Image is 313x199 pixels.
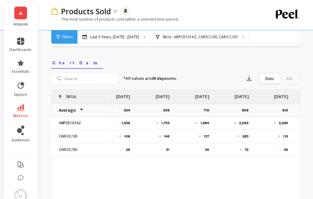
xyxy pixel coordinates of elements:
p: 36 [205,147,209,152]
p: CAR/CC/20 [55,134,108,139]
span: Filters [62,35,73,39]
p: *All values are sums. [123,76,177,82]
span: audiences [12,138,30,143]
p: CAR/CC/30 [55,147,108,152]
span: dashboards [10,47,32,52]
p: SKUs : ABPCK101AZ, CAR/CC/30, CAR/CC/20 [163,35,237,39]
span: A [19,10,22,17]
p: 29 [126,147,130,152]
p: The total number of products sold within a selected time period. [51,16,179,22]
p: [DATE] [116,90,130,99]
p: 283 [242,134,249,139]
span: essentials [12,69,29,74]
div: Fill [280,74,300,83]
p: 524 [124,108,134,113]
span: metrics [13,113,28,118]
p: Products Sold [61,6,111,16]
p: 1,436 [122,120,130,125]
p: Amazon [10,22,32,27]
p: 31 [166,147,170,152]
p: 719 [204,108,213,113]
span: explore [14,92,27,97]
input: Search [51,73,119,85]
p: 1,733 [161,120,170,125]
p: Last 3 Years, [DATE] - [DATE] [90,35,139,39]
p: 2,285 [279,120,288,125]
strong: 30 days [152,76,166,81]
img: api.amazon.svg [123,8,128,14]
p: 108 [124,134,130,139]
p: [DATE] [195,90,209,99]
p: 72 [245,147,249,152]
p: 806 [242,108,253,113]
p: 145 [164,134,170,139]
p: 137 [204,134,209,139]
p: ABPCK101AZ [55,120,108,125]
p: [DATE] [274,90,288,99]
p: [DATE] [156,90,170,99]
nav: Tabs [51,55,301,69]
p: 115 [283,134,288,139]
p: 815 [283,108,292,113]
p: 2,063 [239,120,249,125]
img: header icon [51,8,58,15]
span: Chart Data [52,60,102,66]
p: 636 [163,108,174,113]
p: 1,984 [201,120,209,125]
p: [DATE] [235,90,249,99]
p: SKUs [66,90,76,99]
div: Dots [260,74,280,83]
p: 45 [284,147,288,152]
